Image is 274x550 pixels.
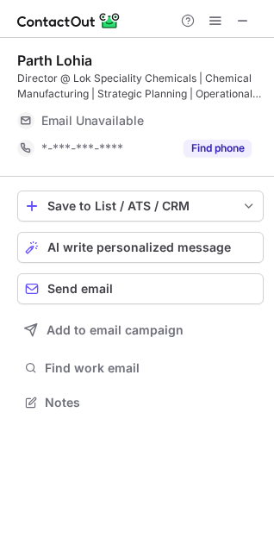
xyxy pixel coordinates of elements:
[17,232,264,263] button: AI write personalized message
[17,52,92,69] div: Parth Lohia
[41,113,144,128] span: Email Unavailable
[17,191,264,222] button: save-profile-one-click
[17,391,264,415] button: Notes
[45,360,257,376] span: Find work email
[17,71,264,102] div: Director @ Lok Speciality Chemicals | Chemical Manufacturing | Strategic Planning | Operational E...
[17,356,264,380] button: Find work email
[47,199,234,213] div: Save to List / ATS / CRM
[47,323,184,337] span: Add to email campaign
[47,241,231,254] span: AI write personalized message
[17,10,121,31] img: ContactOut v5.3.10
[45,395,257,410] span: Notes
[47,282,113,296] span: Send email
[17,273,264,304] button: Send email
[184,140,252,157] button: Reveal Button
[17,315,264,346] button: Add to email campaign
